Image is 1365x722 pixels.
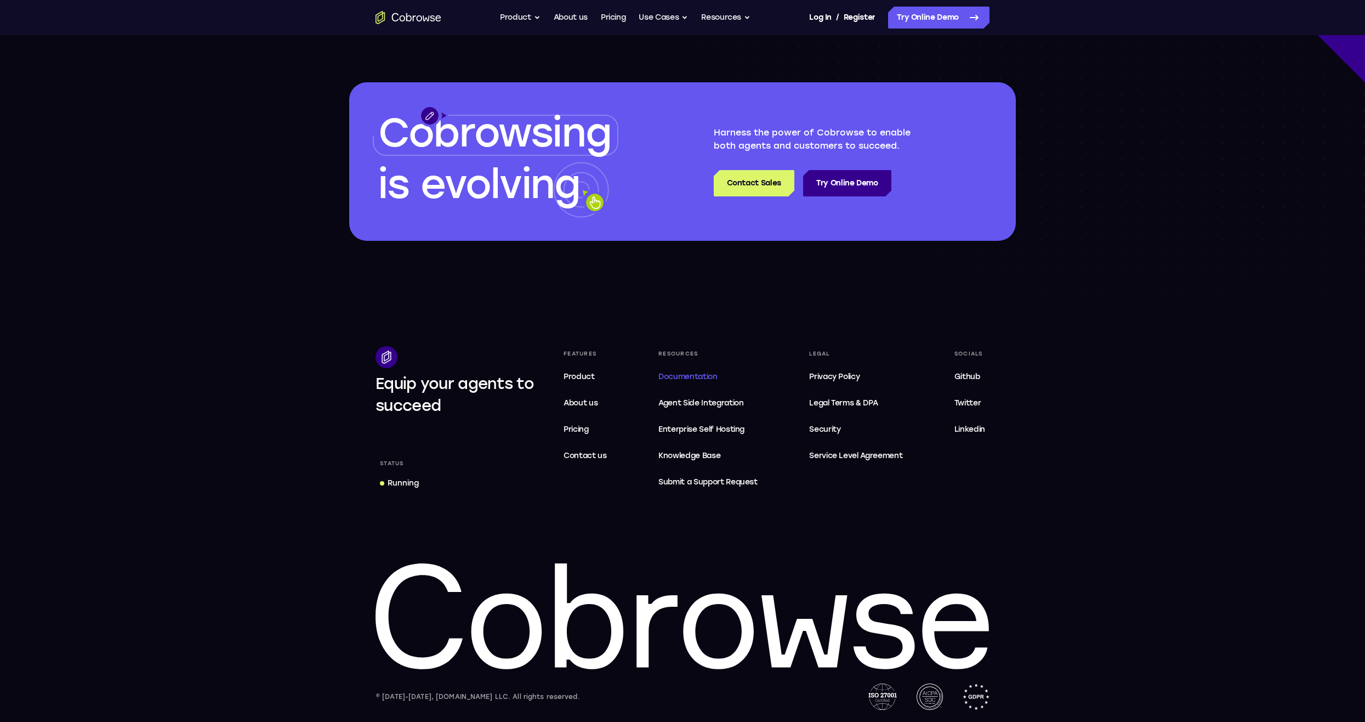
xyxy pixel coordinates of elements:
img: GDPR [963,684,989,710]
span: Product [564,372,595,381]
a: Knowledge Base [654,445,762,467]
a: Try Online Demo [803,170,891,196]
a: Submit a Support Request [654,471,762,493]
a: Documentation [654,366,762,388]
a: Github [950,366,989,388]
span: Cobrowsing [378,109,611,156]
a: Try Online Demo [888,7,989,29]
div: Socials [950,346,989,362]
button: Product [500,7,541,29]
span: evolving [420,161,580,208]
span: Github [954,372,980,381]
a: Running [376,473,423,493]
button: Resources [701,7,750,29]
a: Pricing [559,419,611,441]
a: About us [554,7,588,29]
img: AICPA SOC [917,684,943,710]
a: Linkedin [950,419,989,441]
span: Documentation [658,372,717,381]
a: Pricing [601,7,626,29]
span: Contact us [564,451,607,460]
a: Contact us [559,445,611,467]
div: © [DATE]-[DATE], [DOMAIN_NAME] LLC. All rights reserved. [376,691,580,702]
a: Service Level Agreement [805,445,907,467]
button: Use Cases [639,7,688,29]
div: Running [388,478,419,489]
span: About us [564,398,598,408]
p: Harness the power of Cobrowse to enable both agents and customers to succeed. [714,126,934,153]
span: Service Level Agreement [809,449,902,462]
span: Submit a Support Request [658,476,758,489]
span: Legal Terms & DPA [809,398,878,408]
span: Knowledge Base [658,451,720,460]
span: Equip your agents to succeed [376,374,534,415]
a: Contact Sales [714,170,794,196]
span: Twitter [954,398,981,408]
span: Linkedin [954,425,985,434]
a: Legal Terms & DPA [805,392,907,414]
div: Status [376,456,408,471]
a: Security [805,419,907,441]
span: Enterprise Self Hosting [658,423,758,436]
a: Privacy Policy [805,366,907,388]
div: Resources [654,346,762,362]
div: Features [559,346,611,362]
a: Register [844,7,875,29]
a: Enterprise Self Hosting [654,419,762,441]
span: Privacy Policy [809,372,860,381]
a: Log In [809,7,831,29]
a: Agent Side Integration [654,392,762,414]
span: Agent Side Integration [658,397,758,410]
a: Go to the home page [376,11,441,24]
img: ISO [868,684,897,710]
span: Security [809,425,840,434]
div: Legal [805,346,907,362]
a: Product [559,366,611,388]
span: is [378,161,409,208]
span: / [836,11,839,24]
a: Twitter [950,392,989,414]
a: About us [559,392,611,414]
span: Pricing [564,425,589,434]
